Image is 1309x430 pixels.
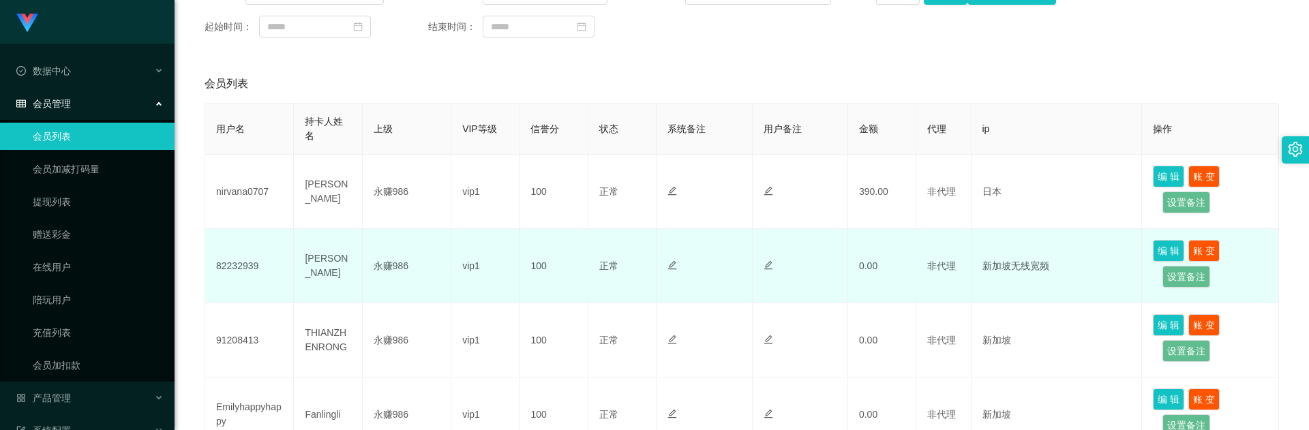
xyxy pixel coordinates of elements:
span: 正常 [599,186,618,197]
span: 信誉分 [530,123,559,134]
td: 100 [520,155,588,229]
i: 图标: calendar [577,22,586,31]
span: 代理 [927,123,946,134]
td: [PERSON_NAME] [294,155,362,229]
i: 图标: edit [764,335,773,344]
button: 账 变 [1188,240,1220,262]
button: 编 辑 [1153,314,1184,336]
td: vip1 [451,229,520,303]
span: 非代理 [927,186,956,197]
i: 图标: edit [667,409,677,418]
a: 会员加减打码量 [33,155,164,183]
td: 91208413 [205,303,294,378]
td: 82232939 [205,229,294,303]
span: 状态 [599,123,618,134]
a: 赠送彩金 [33,221,164,248]
td: 永赚986 [363,155,451,229]
a: 在线用户 [33,254,164,281]
td: 日本 [972,155,1143,229]
button: 编 辑 [1153,240,1184,262]
span: 数据中心 [16,65,71,76]
td: vip1 [451,303,520,378]
span: 结束时间： [428,20,483,34]
td: vip1 [451,155,520,229]
span: 非代理 [927,335,956,345]
span: 金额 [859,123,878,134]
button: 设置备注 [1162,266,1210,288]
a: 充值列表 [33,319,164,346]
a: 陪玩用户 [33,286,164,313]
td: 100 [520,303,588,378]
span: 系统备注 [667,123,706,134]
span: 用户名 [216,123,245,134]
i: 图标: edit [764,186,773,196]
button: 编 辑 [1153,388,1184,410]
button: 账 变 [1188,166,1220,187]
span: 会员管理 [16,98,71,109]
a: 会员列表 [33,123,164,150]
i: 图标: setting [1288,142,1303,157]
span: 操作 [1153,123,1172,134]
td: 100 [520,229,588,303]
span: 起始时间： [205,20,259,34]
span: 正常 [599,260,618,271]
span: 正常 [599,409,618,420]
i: 图标: table [16,99,26,108]
button: 账 变 [1188,314,1220,336]
span: VIP等级 [462,123,497,134]
a: 提现列表 [33,188,164,215]
span: 用户备注 [764,123,802,134]
span: 上级 [374,123,393,134]
button: 账 变 [1188,388,1220,410]
i: 图标: edit [764,260,773,270]
i: 图标: edit [764,409,773,418]
td: 永赚986 [363,303,451,378]
i: 图标: calendar [353,22,363,31]
button: 设置备注 [1162,340,1210,362]
i: 图标: edit [667,186,677,196]
span: 正常 [599,335,618,345]
span: 非代理 [927,409,956,420]
img: logo.9652507e.png [16,14,38,33]
td: nirvana0707 [205,155,294,229]
span: 非代理 [927,260,956,271]
td: 0.00 [848,303,916,378]
i: 图标: edit [667,260,677,270]
button: 设置备注 [1162,191,1210,213]
td: THIANZHENRONG [294,303,362,378]
td: [PERSON_NAME] [294,229,362,303]
td: 新加坡无线宽频 [972,229,1143,303]
td: 新加坡 [972,303,1143,378]
button: 编 辑 [1153,166,1184,187]
td: 390.00 [848,155,916,229]
a: 会员加扣款 [33,352,164,379]
span: 会员列表 [205,76,248,92]
td: 永赚986 [363,229,451,303]
i: 图标: check-circle-o [16,66,26,76]
td: 0.00 [848,229,916,303]
span: 产品管理 [16,393,71,403]
span: 持卡人姓名 [305,116,343,141]
span: ip [982,123,990,134]
i: 图标: appstore-o [16,393,26,403]
i: 图标: edit [667,335,677,344]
